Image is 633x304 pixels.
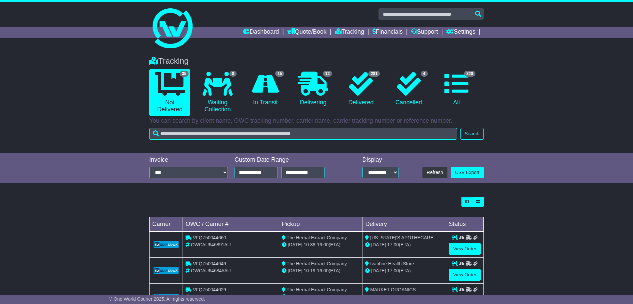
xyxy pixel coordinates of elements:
span: Ivanhoe Health Store [370,261,414,266]
img: GetCarrierServiceLogo [154,241,179,248]
span: OWCAU646845AU [191,268,231,273]
div: - (ETA) [282,241,360,248]
span: 10:19 [304,268,316,273]
span: 4 [421,71,428,77]
span: 16:00 [317,294,328,299]
a: View Order [449,243,481,255]
div: Invoice [149,156,228,164]
span: 16:00 [317,268,328,273]
a: Quote/Book [287,27,326,38]
a: Support [411,27,438,38]
span: © One World Courier 2025. All rights reserved. [109,296,205,302]
button: Refresh [422,167,447,178]
div: - (ETA) [282,293,360,300]
td: Delivery [362,217,446,232]
span: [DATE] [288,268,303,273]
span: 09:26 [304,294,316,299]
div: Tracking [146,56,487,66]
span: VFQZ50044660 [193,235,226,240]
span: 10:38 [304,242,316,247]
span: [DATE] [371,268,386,273]
td: Status [446,217,484,232]
span: 16:00 [317,242,328,247]
span: 17:00 [387,268,399,273]
div: (ETA) [365,241,443,248]
img: GetCarrierServiceLogo [154,294,179,300]
span: 12 [323,71,332,77]
a: 8 Waiting Collection [197,69,238,116]
a: 15 In Transit [245,69,286,109]
span: [DATE] [371,242,386,247]
span: MARKET ORGANICS [GEOGRAPHIC_DATA] [365,287,416,299]
a: 281 Delivered [340,69,381,109]
a: CSV Export [451,167,484,178]
a: Financials [372,27,403,38]
a: 35 Not Delivered [149,69,190,116]
a: 12 Delivering [293,69,333,109]
span: 15 [275,71,284,77]
p: You can search by client name, OWC tracking number, carrier name, carrier tracking number or refe... [149,117,484,125]
span: 35 [180,71,189,77]
div: Custom Date Range [235,156,341,164]
td: Pickup [279,217,362,232]
span: OWCAU646891AU [191,242,231,247]
div: - (ETA) [282,267,360,274]
div: (ETA) [365,267,443,274]
a: Tracking [335,27,364,38]
td: OWC / Carrier # [183,217,279,232]
a: 320 All [436,69,477,109]
span: The Herbal Extract Company [287,261,347,266]
img: GetCarrierServiceLogo [154,267,179,274]
span: OWCAU646783AU [191,294,231,299]
span: 8 [230,71,237,77]
a: Dashboard [243,27,279,38]
span: 281 [368,71,380,77]
span: VFQZ50044649 [193,261,226,266]
a: View Order [449,269,481,281]
a: Settings [446,27,475,38]
div: Display [362,156,398,164]
span: 17:00 [387,242,399,247]
td: Carrier [150,217,183,232]
span: VFQZ50044629 [193,287,226,292]
span: The Herbal Extract Company [287,235,347,240]
span: [DATE] [288,294,303,299]
span: [US_STATE]'S APOTHECARE [370,235,433,240]
span: The Herbal Extract Company [287,287,347,292]
span: [DATE] [288,242,303,247]
button: Search [460,128,484,140]
span: 320 [464,71,475,77]
a: 4 Cancelled [388,69,429,109]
